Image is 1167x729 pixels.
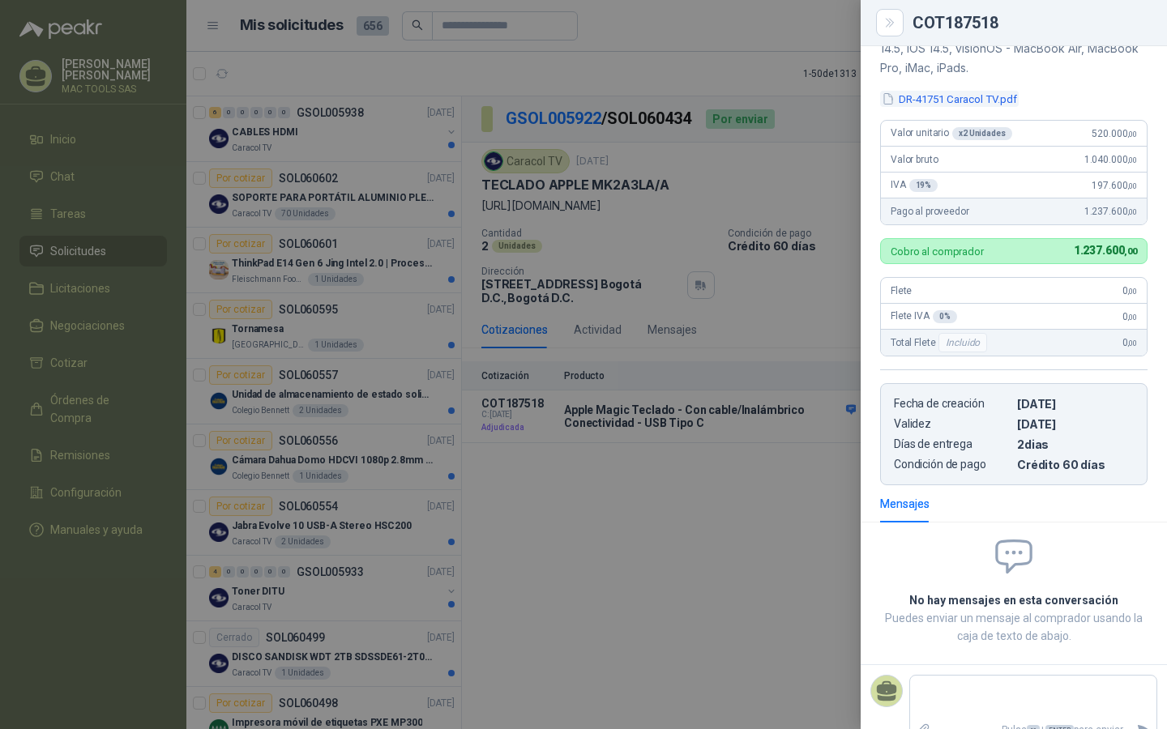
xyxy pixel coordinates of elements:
[1017,397,1134,411] p: [DATE]
[1127,287,1137,296] span: ,00
[1084,154,1137,165] span: 1.040.000
[891,179,938,192] span: IVA
[894,417,1011,431] p: Validez
[894,458,1011,471] p: Condición de pago
[891,127,1012,140] span: Valor unitario
[1127,130,1137,139] span: ,00
[1017,417,1134,431] p: [DATE]
[913,15,1148,31] div: COT187518
[880,91,1019,108] button: DR-41751 Caracol TV.pdf
[880,13,900,32] button: Close
[891,206,969,217] span: Pago al proveedor
[1127,156,1137,164] span: ,00
[909,179,938,192] div: 19 %
[1084,206,1137,217] span: 1.237.600
[938,333,987,352] div: Incluido
[880,591,1148,609] h2: No hay mensajes en esta conversación
[1017,437,1134,451] p: 2 dias
[891,310,957,323] span: Flete IVA
[891,154,938,165] span: Valor bruto
[1127,207,1137,216] span: ,00
[891,285,912,296] span: Flete
[1124,246,1137,257] span: ,00
[894,437,1011,451] p: Días de entrega
[1127,181,1137,190] span: ,00
[933,310,957,323] div: 0 %
[891,333,990,352] span: Total Flete
[1122,285,1137,296] span: 0
[1017,458,1134,471] p: Crédito 60 días
[891,246,984,257] p: Cobro al comprador
[1127,313,1137,322] span: ,00
[880,609,1148,645] p: Puedes enviar un mensaje al comprador usando la caja de texto de abajo.
[1092,180,1137,191] span: 197.600
[880,495,930,513] div: Mensajes
[1122,311,1137,322] span: 0
[1122,337,1137,348] span: 0
[1074,244,1137,257] span: 1.237.600
[894,397,1011,411] p: Fecha de creación
[952,127,1012,140] div: x 2 Unidades
[1092,128,1137,139] span: 520.000
[1127,339,1137,347] span: ,00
